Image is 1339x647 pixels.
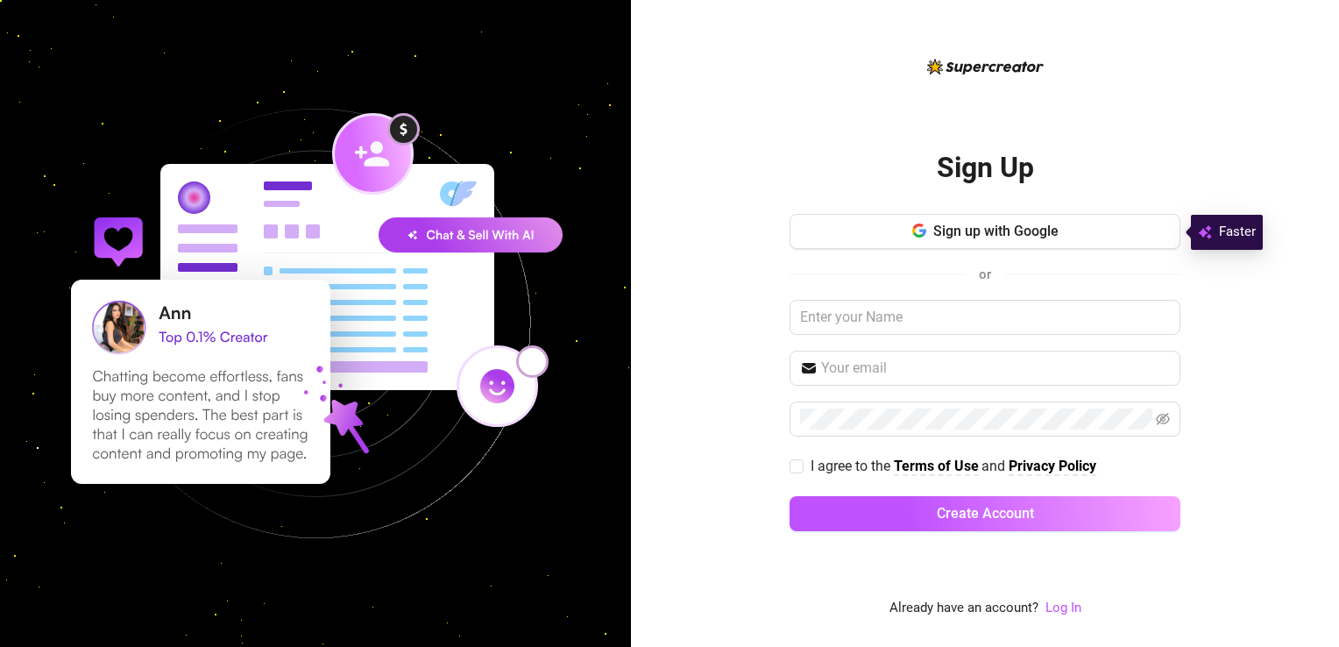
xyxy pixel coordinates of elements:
a: Log In [1045,598,1081,619]
strong: Terms of Use [894,458,979,474]
a: Privacy Policy [1009,458,1096,476]
span: Create Account [937,505,1034,522]
input: Enter your Name [790,300,1180,335]
button: Sign up with Google [790,214,1180,249]
span: Already have an account? [889,598,1038,619]
button: Create Account [790,496,1180,531]
span: or [979,267,991,282]
a: Log In [1045,600,1081,615]
img: signup-background-D0MIrEPF.svg [12,20,619,627]
span: Faster [1219,222,1256,243]
h2: Sign Up [937,150,1034,186]
span: and [981,458,1009,474]
span: eye-invisible [1156,412,1170,426]
input: Your email [821,358,1170,379]
strong: Privacy Policy [1009,458,1096,474]
span: I agree to the [811,458,894,474]
a: Terms of Use [894,458,979,476]
span: Sign up with Google [933,223,1059,239]
img: logo-BBDzfeDw.svg [927,59,1044,75]
img: svg%3e [1198,222,1212,243]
